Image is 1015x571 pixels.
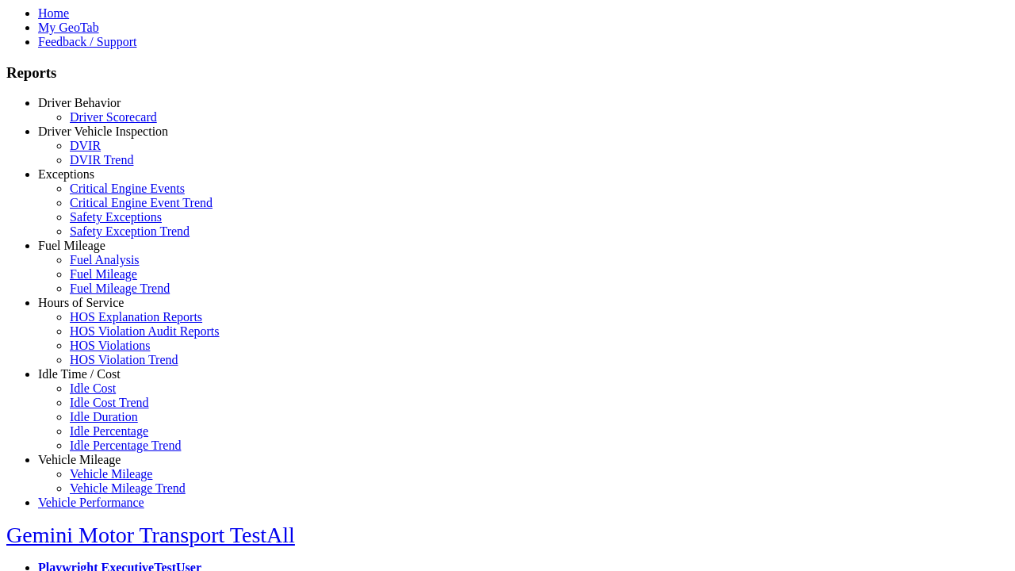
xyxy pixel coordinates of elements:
a: Idle Percentage [70,424,148,438]
a: Fuel Mileage [38,239,105,252]
a: Fuel Mileage Trend [70,282,170,295]
a: Exceptions [38,167,94,181]
a: Driver Scorecard [70,110,157,124]
a: HOS Violation Audit Reports [70,324,220,338]
a: DVIR [70,139,101,152]
a: Vehicle Mileage [38,453,121,466]
a: Driver Behavior [38,96,121,109]
a: Critical Engine Event Trend [70,196,213,209]
a: Hours of Service [38,296,124,309]
a: Safety Exceptions [70,210,162,224]
a: Idle Percentage Trend [70,439,181,452]
a: My GeoTab [38,21,99,34]
a: Critical Engine Events [70,182,185,195]
a: HOS Explanation Reports [70,310,202,324]
a: Vehicle Mileage [70,467,152,481]
a: Gemini Motor Transport TestAll [6,523,295,547]
a: Feedback / Support [38,35,136,48]
a: DVIR Trend [70,153,133,167]
a: Idle Cost Trend [70,396,149,409]
a: Driver Vehicle Inspection [38,125,168,138]
a: HOS Violations [70,339,150,352]
a: Vehicle Performance [38,496,144,509]
a: Idle Cost [70,381,116,395]
a: Home [38,6,69,20]
a: Idle Time / Cost [38,367,121,381]
a: Safety Exception Trend [70,224,190,238]
a: Idle Duration [70,410,138,423]
a: Vehicle Mileage Trend [70,481,186,495]
h3: Reports [6,64,1009,82]
a: HOS Violation Trend [70,353,178,366]
a: Fuel Analysis [70,253,140,266]
a: Fuel Mileage [70,267,137,281]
